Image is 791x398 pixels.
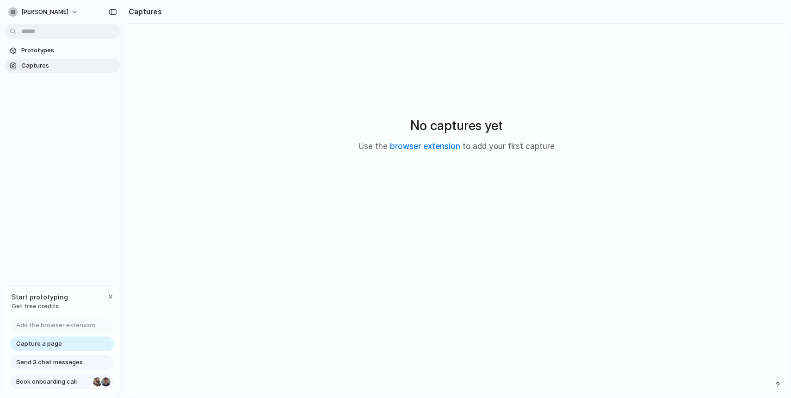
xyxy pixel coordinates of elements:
[21,61,117,70] span: Captures
[21,7,68,17] span: [PERSON_NAME]
[12,302,68,311] span: Get free credits
[16,339,62,348] span: Capture a page
[390,142,460,151] a: browser extension
[12,292,68,302] span: Start prototyping
[5,44,120,57] a: Prototypes
[92,376,103,387] div: Nicole Kubica
[10,374,114,389] a: Book onboarding call
[16,377,89,386] span: Book onboarding call
[125,6,162,17] h2: Captures
[5,59,120,73] a: Captures
[5,5,83,19] button: [PERSON_NAME]
[358,141,555,153] p: Use the to add your first capture
[410,116,503,135] h2: No captures yet
[16,321,95,330] span: Add the browser extension
[100,376,111,387] div: Christian Iacullo
[16,358,83,367] span: Send 3 chat messages
[21,46,117,55] span: Prototypes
